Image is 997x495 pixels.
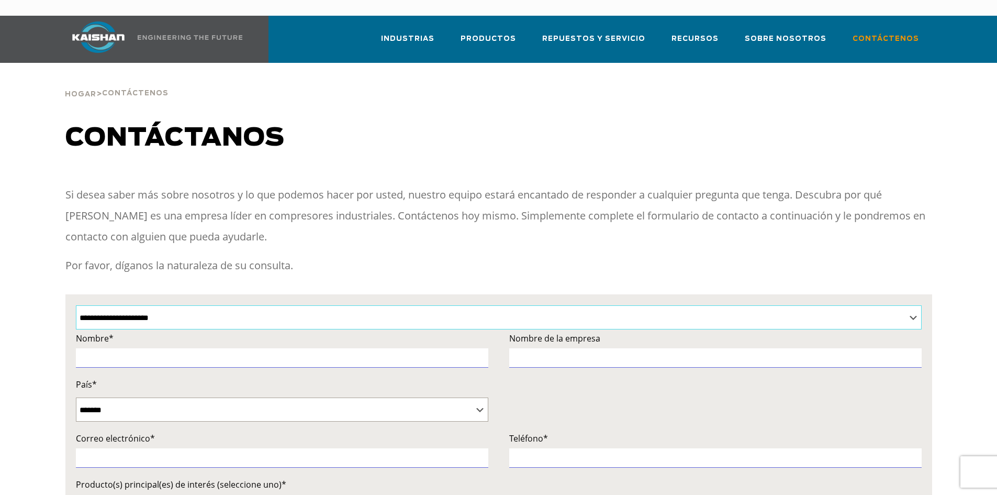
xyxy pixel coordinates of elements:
a: Contáctenos [853,25,919,61]
a: Hogar [65,89,96,98]
font: Sobre nosotros [745,36,826,42]
font: Productos [461,36,516,42]
a: Sobre nosotros [745,25,826,61]
font: > [96,90,102,98]
font: Teléfono* [509,433,548,444]
font: Hogar [65,91,96,98]
img: logotipo de Kaishan [59,21,138,53]
font: Contáctenos [102,90,169,97]
font: Producto(s) principal(es) de interés (seleccione uno)* [76,479,286,490]
font: Recursos [671,36,719,42]
font: Repuestos y servicio [542,36,645,42]
font: Contáctenos [853,36,919,42]
font: Contáctanos [65,126,285,151]
font: Si desea saber más sobre nosotros y lo que podemos hacer por usted, nuestro equipo estará encanta... [65,188,925,244]
a: Kaishan Estados Unidos [59,16,244,63]
a: Industrias [381,25,434,61]
font: Nombre* [76,333,114,344]
img: Ingeniería del futuro [138,35,242,40]
a: Recursos [671,25,719,61]
font: Por favor, díganos la naturaleza de su consulta. [65,258,293,272]
font: Nombre de la empresa [509,333,600,344]
a: Repuestos y servicio [542,25,645,61]
a: Productos [461,25,516,61]
font: Industrias [381,36,434,42]
font: País* [76,379,97,390]
font: Correo electrónico* [76,433,155,444]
